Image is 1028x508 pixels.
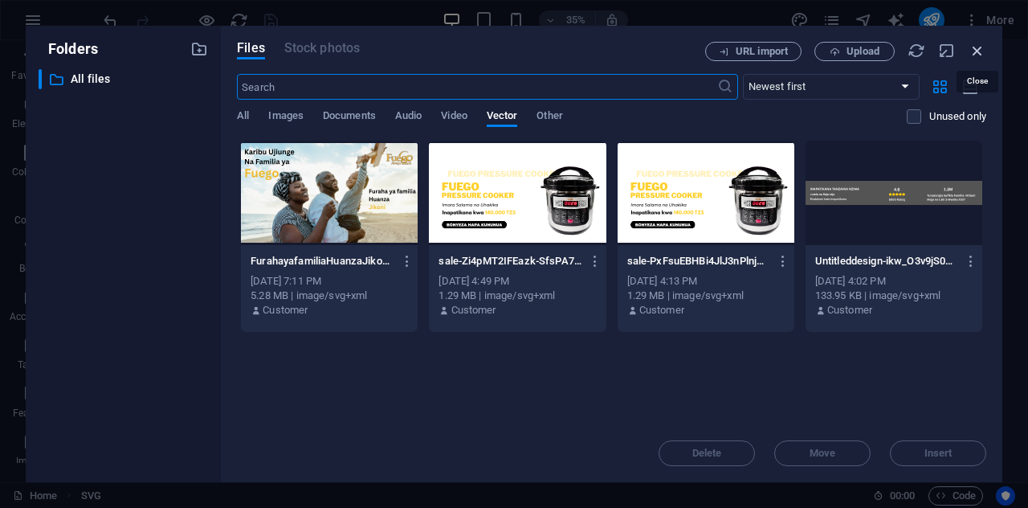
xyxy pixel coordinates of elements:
i: Create new folder [190,40,208,58]
span: Upload [846,47,879,56]
p: Untitleddesign-ikw_O3v9jS0gb6GBkuTvcA.svg [815,254,958,268]
p: Customer [639,303,684,317]
div: 1.29 MB | image/svg+xml [627,289,785,303]
p: All files [71,70,178,88]
div: 1.29 MB | image/svg+xml [439,289,596,303]
span: All [237,106,249,129]
button: Upload [814,42,895,61]
button: URL import [705,42,802,61]
span: Vector [487,106,518,129]
span: Documents [323,106,376,129]
span: Other [536,106,562,129]
div: [DATE] 7:11 PM [251,274,408,289]
div: [DATE] 4:13 PM [627,274,785,289]
div: 133.95 KB | image/svg+xml [815,289,973,303]
i: Minimize [938,42,956,59]
p: Folders [39,39,98,59]
p: Customer [263,303,308,317]
span: Video [441,106,467,129]
span: Files [237,39,265,58]
div: 5.28 MB | image/svg+xml [251,289,408,303]
i: Reload [908,42,925,59]
p: FurahayafamiliaHuanzaJikoni-h7nQwUuw0xCFy1yXkTZtTg.svg [251,254,394,268]
p: Customer [451,303,496,317]
p: Displays only files that are not in use on the website. Files added during this session can still... [929,109,986,124]
div: [DATE] 4:49 PM [439,274,596,289]
p: sale-Zi4pMT2IFEazk-SfsPA7sA.svg [439,254,581,268]
p: sale-PxFsuEBHBi4JlJ3nPlnjGA.svg [627,254,770,268]
span: Audio [395,106,422,129]
span: This file type is not supported by this element [284,39,360,58]
p: Customer [827,303,872,317]
div: [DATE] 4:02 PM [815,274,973,289]
span: URL import [736,47,788,56]
input: Search [237,74,716,100]
div: ​ [39,69,42,89]
span: Images [268,106,304,129]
